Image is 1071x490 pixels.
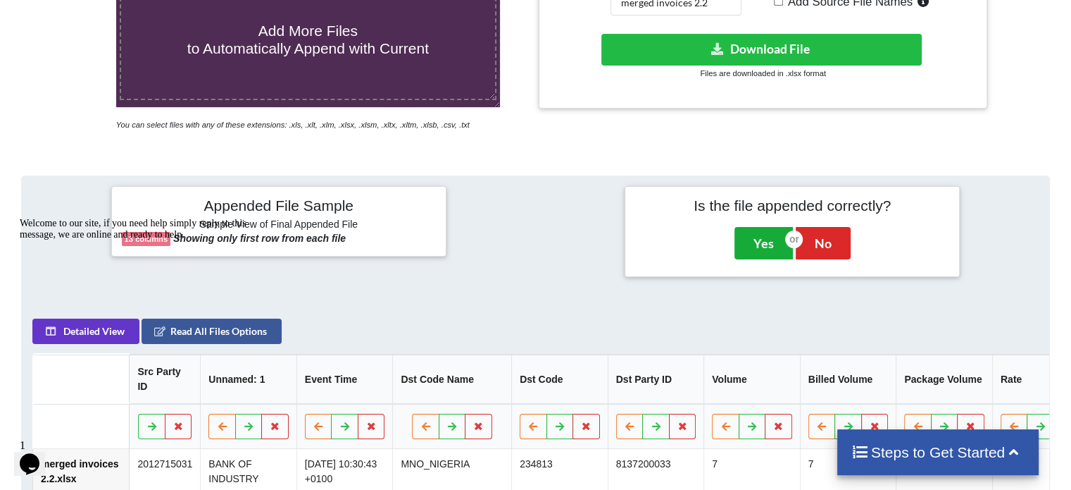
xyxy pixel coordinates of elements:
[6,6,259,28] div: Welcome to our site, if you need help simply reply to this message, we are online and ready to help.
[296,355,393,404] th: Event Time
[511,355,608,404] th: Dst Code
[601,34,922,66] button: Download File
[122,219,436,233] h6: Sample View of Final Appended File
[14,434,59,476] iframe: chat widget
[122,197,436,216] h4: Appended File Sample
[142,319,282,344] button: Read All Files Options
[700,69,825,78] small: Files are downloaded in .xlsx format
[14,212,268,427] iframe: chat widget
[608,355,704,404] th: Dst Party ID
[6,6,232,27] span: Welcome to our site, if you need help simply reply to this message, we are online and ready to help.
[635,197,949,214] h4: Is the file appended correctly?
[800,355,896,404] th: Billed Volume
[796,227,851,259] button: No
[187,23,429,56] span: Add More Files to Automatically Append with Current
[116,121,470,129] i: You can select files with any of these extensions: .xls, .xlt, .xlm, .xlsx, .xlsm, .xltx, .xltm, ...
[392,355,511,404] th: Dst Code Name
[896,355,992,404] th: Package Volume
[703,355,800,404] th: Volume
[851,443,1025,461] h4: Steps to Get Started
[734,227,793,259] button: Yes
